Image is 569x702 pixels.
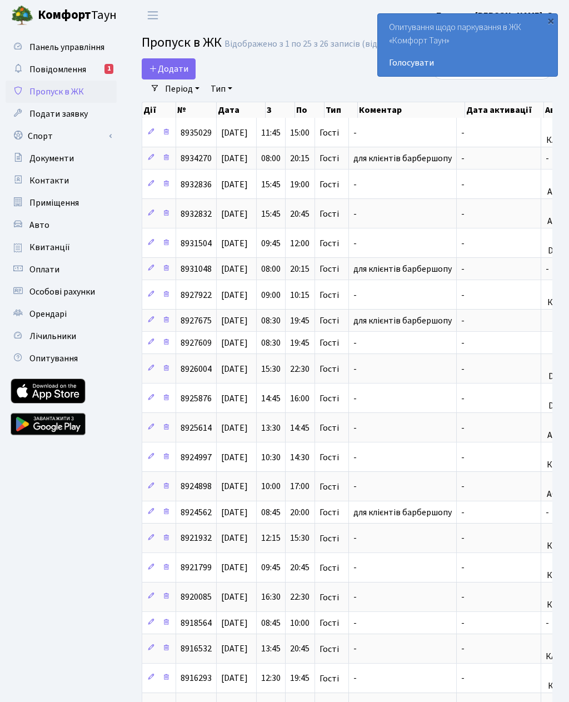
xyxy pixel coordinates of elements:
[261,127,281,139] span: 11:45
[320,593,339,602] span: Гості
[353,178,357,191] span: -
[6,236,117,258] a: Квитанції
[149,63,188,75] span: Додати
[29,63,86,76] span: Повідомлення
[353,562,357,574] span: -
[181,337,212,349] span: 8927609
[461,315,465,327] span: -
[261,532,281,545] span: 12:15
[546,263,549,275] span: -
[320,265,339,273] span: Гості
[290,315,310,327] span: 19:45
[29,241,70,253] span: Квитанції
[353,289,357,301] span: -
[221,237,248,250] span: [DATE]
[320,180,339,189] span: Гості
[6,147,117,170] a: Документи
[6,125,117,147] a: Спорт
[221,178,248,191] span: [DATE]
[181,392,212,405] span: 8925876
[261,152,281,165] span: 08:00
[261,591,281,604] span: 16:30
[261,237,281,250] span: 09:45
[546,152,549,165] span: -
[221,363,248,375] span: [DATE]
[353,591,357,604] span: -
[221,643,248,655] span: [DATE]
[546,506,549,519] span: -
[206,79,237,98] a: Тип
[461,422,465,434] span: -
[261,617,281,629] span: 08:45
[353,237,357,250] span: -
[142,102,176,118] th: Дії
[353,392,357,405] span: -
[436,9,556,22] b: Блєдних [PERSON_NAME]. О.
[266,102,295,118] th: З
[221,337,248,349] span: [DATE]
[29,219,49,231] span: Авто
[461,208,465,220] span: -
[6,103,117,125] a: Подати заявку
[224,39,482,49] div: Відображено з 1 по 25 з 26 записів (відфільтровано з 25 записів).
[353,451,357,464] span: -
[320,482,339,491] span: Гості
[6,36,117,58] a: Панель управління
[6,192,117,214] a: Приміщення
[221,591,248,604] span: [DATE]
[261,337,281,349] span: 08:30
[29,197,79,209] span: Приміщення
[353,127,357,139] span: -
[389,56,546,69] a: Голосувати
[465,102,544,118] th: Дата активації
[461,673,465,685] span: -
[6,281,117,303] a: Особові рахунки
[320,365,339,374] span: Гості
[6,214,117,236] a: Авто
[221,263,248,275] span: [DATE]
[353,337,357,349] span: -
[104,64,113,74] div: 1
[290,178,310,191] span: 19:00
[221,392,248,405] span: [DATE]
[221,532,248,545] span: [DATE]
[353,481,357,493] span: -
[461,451,465,464] span: -
[353,643,357,655] span: -
[353,532,357,545] span: -
[290,263,310,275] span: 20:15
[221,127,248,139] span: [DATE]
[290,127,310,139] span: 15:00
[461,643,465,655] span: -
[176,102,217,118] th: №
[353,315,452,327] span: для клієнтів барбершопу
[320,564,339,572] span: Гості
[261,562,281,574] span: 09:45
[221,422,248,434] span: [DATE]
[320,239,339,248] span: Гості
[290,152,310,165] span: 20:15
[353,263,452,275] span: для клієнтів барбершопу
[261,643,281,655] span: 13:45
[545,15,556,26] div: ×
[290,392,310,405] span: 16:00
[29,86,84,98] span: Пропуск в ЖК
[320,645,339,654] span: Гості
[461,363,465,375] span: -
[221,562,248,574] span: [DATE]
[290,532,310,545] span: 15:30
[353,208,357,220] span: -
[461,152,465,165] span: -
[461,481,465,493] span: -
[353,506,452,519] span: для клієнтів барбершопу
[461,392,465,405] span: -
[353,617,357,629] span: -
[181,673,212,685] span: 8916293
[290,451,310,464] span: 14:30
[181,289,212,301] span: 8927922
[38,6,91,24] b: Комфорт
[320,316,339,325] span: Гості
[221,506,248,519] span: [DATE]
[290,506,310,519] span: 20:00
[221,289,248,301] span: [DATE]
